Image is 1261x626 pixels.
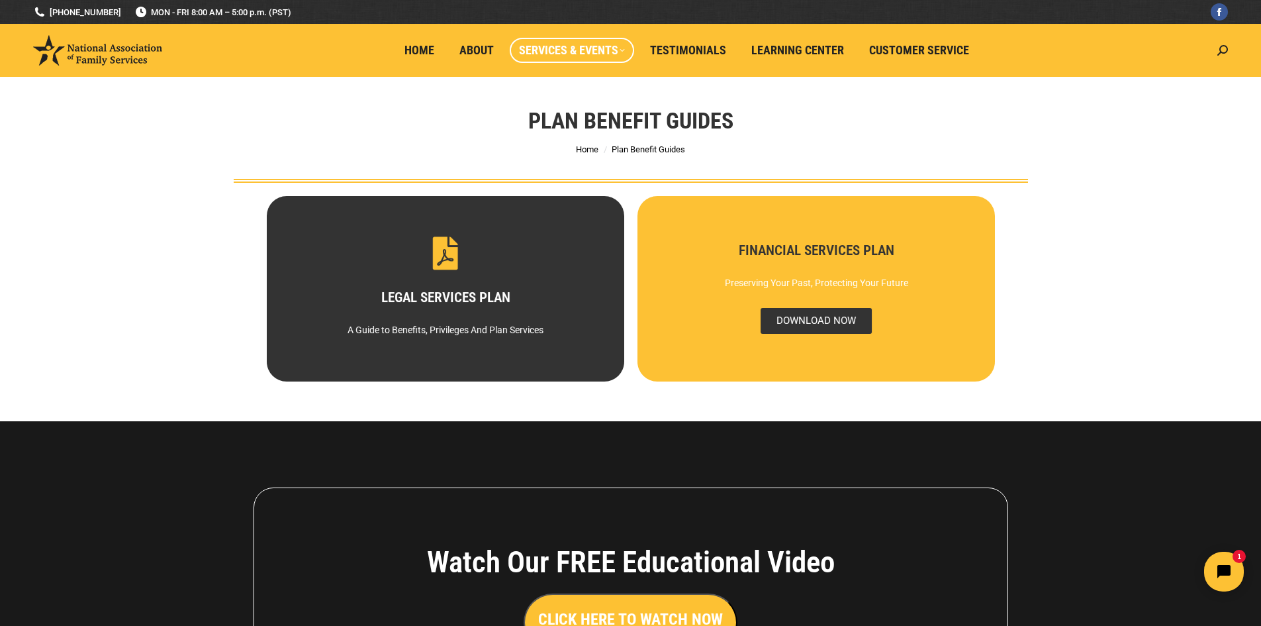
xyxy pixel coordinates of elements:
h1: Plan Benefit Guides [528,106,733,135]
a: [PHONE_NUMBER] [33,6,121,19]
a: Facebook page opens in new window [1211,3,1228,21]
span: MON - FRI 8:00 AM – 5:00 p.m. (PST) [134,6,291,19]
div: A Guide to Benefits, Privileges And Plan Services [289,318,600,342]
a: Learning Center [742,38,853,63]
a: Home [576,144,598,154]
a: Testimonials [641,38,735,63]
div: Preserving Your Past, Protecting Your Future [660,271,971,295]
span: Home [404,43,434,58]
a: FINANCIAL SERVICES PLAN Preserving Your Past, Protecting Your Future DOWNLOAD NOW [637,196,995,382]
span: Learning Center [751,43,844,58]
span: About [459,43,494,58]
a: Customer Service [860,38,978,63]
span: DOWNLOAD NOW [760,308,871,334]
span: Services & Events [519,43,625,58]
h3: FINANCIAL SERVICES PLAN [660,244,971,258]
span: Testimonials [650,43,726,58]
h4: Watch Our FREE Educational Video [353,545,908,580]
span: Customer Service [869,43,969,58]
iframe: Tidio Chat [1027,541,1255,603]
a: About [450,38,503,63]
a: Home [395,38,444,63]
img: National Association of Family Services [33,35,162,66]
h3: LEGAL SERVICES PLAN [289,291,600,305]
span: Plan Benefit Guides [612,144,685,154]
